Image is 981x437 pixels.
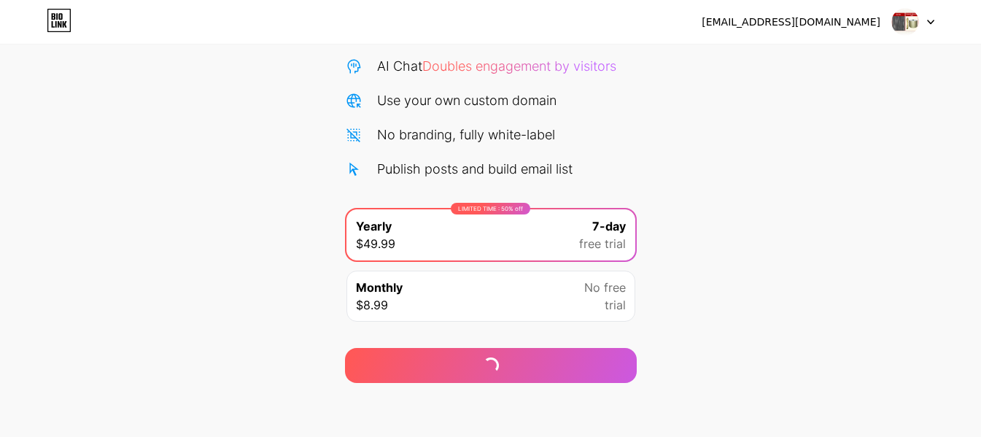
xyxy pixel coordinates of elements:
span: Monthly [356,279,403,296]
div: No branding, fully white-label [377,125,555,144]
span: trial [605,296,626,314]
span: No free [584,279,626,296]
span: $8.99 [356,296,388,314]
span: 7-day [592,217,626,235]
span: Doubles engagement by visitors [422,58,616,74]
span: free trial [579,235,626,252]
div: Use your own custom domain [377,90,557,110]
div: [EMAIL_ADDRESS][DOMAIN_NAME] [702,15,880,30]
span: Yearly [356,217,392,235]
img: chowdaryspinners [891,8,919,36]
div: AI Chat [377,56,616,76]
div: Publish posts and build email list [377,159,573,179]
div: LIMITED TIME : 50% off [451,203,530,214]
span: $49.99 [356,235,395,252]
